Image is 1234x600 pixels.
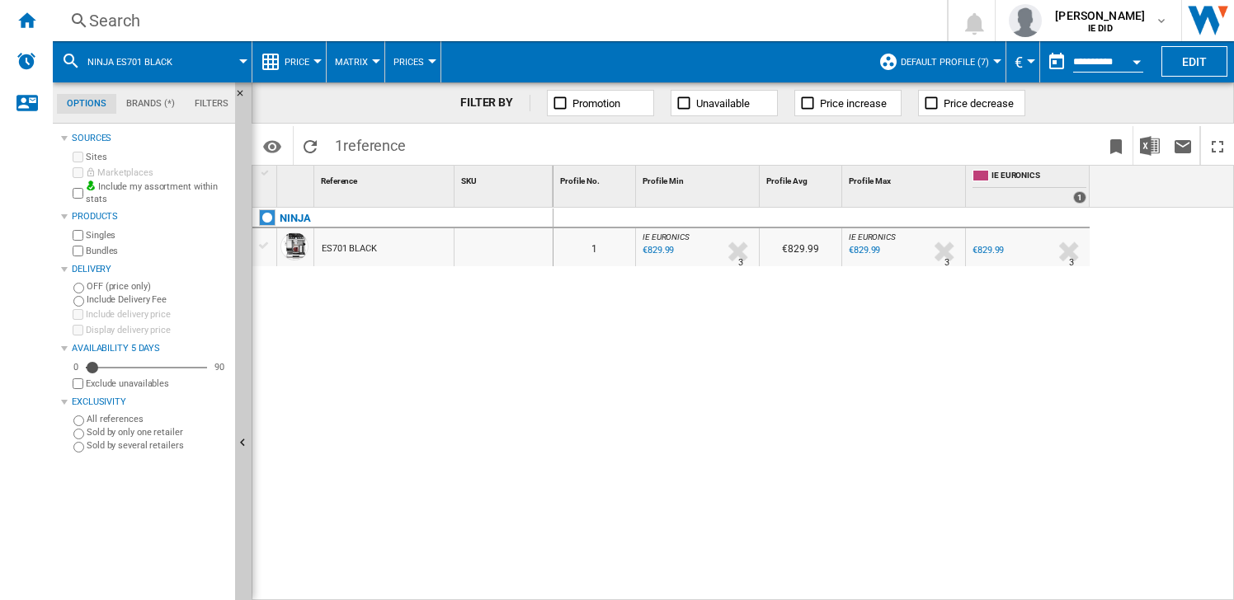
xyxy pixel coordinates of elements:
span: Profile Min [643,176,684,185]
span: Default profile (7) [901,57,989,68]
div: €829.99 [973,245,1004,255]
div: Last updated : Tuesday, 12 August 2025 07:06 [846,242,880,259]
label: Display delivery price [86,324,228,336]
md-tab-item: Filters [185,94,238,114]
div: Reference Sort None [318,166,454,191]
span: 1 [327,126,414,161]
div: Profile Max Sort None [845,166,965,191]
div: Delivery [72,263,228,276]
md-menu: Currency [1006,41,1040,82]
div: €829.99 [760,228,841,266]
span: Price increase [820,97,887,110]
button: md-calendar [1040,45,1073,78]
div: Exclusivity [72,396,228,409]
button: Reload [294,126,327,165]
button: Matrix [335,41,376,82]
span: Profile No. [560,176,600,185]
span: Profile Max [849,176,891,185]
div: €829.99 [970,242,1004,259]
div: 90 [210,361,228,373]
div: NINJA ES701 BLACK [61,41,243,82]
img: profile.jpg [1009,4,1042,37]
div: Availability 5 Days [72,342,228,355]
input: Marketplaces [73,167,83,178]
div: Delivery Time : 3 days [738,255,743,271]
input: Sold by several retailers [73,442,84,452]
button: Unavailable [671,90,778,116]
div: Profile Min Sort None [639,166,759,191]
span: SKU [461,176,477,185]
button: Maximize [1201,126,1234,165]
button: Price decrease [918,90,1025,116]
span: Price [285,57,309,68]
label: OFF (price only) [87,280,228,293]
label: Marketplaces [86,166,228,179]
button: Download in Excel [1133,126,1166,165]
button: Open calendar [1122,45,1152,74]
input: Sold by only one retailer [73,429,84,439]
div: ES701 BLACK [322,230,377,268]
span: IE EURONICS [849,232,896,241]
span: NINJA ES701 BLACK [87,57,172,68]
label: All references [87,413,228,425]
div: Products [72,210,228,223]
input: All references [73,415,84,426]
input: OFF (price only) [73,283,84,293]
md-tab-item: Brands (*) [116,94,185,114]
div: Sort None [639,166,759,191]
button: Default profile (7) [901,41,997,82]
button: Send this report by email [1166,126,1199,165]
md-tab-item: Options [57,94,116,114]
span: Promotion [572,97,620,110]
div: 1 offers sold by IE EURONICS [1073,191,1086,204]
div: Sort None [845,166,965,191]
div: Last updated : Tuesday, 12 August 2025 07:06 [640,242,674,259]
span: Unavailable [696,97,750,110]
button: Edit [1161,46,1227,77]
label: Singles [86,229,228,241]
div: Sort None [318,166,454,191]
label: Bundles [86,245,228,257]
span: Profile Avg [766,176,808,185]
span: IE EURONICS [643,232,690,241]
span: [PERSON_NAME] [1055,7,1145,24]
button: NINJA ES701 BLACK [87,41,189,82]
div: Profile No. Sort None [557,166,635,191]
label: Include my assortment within stats [86,180,228,206]
label: Sold by only one retailer [87,426,228,438]
input: Display delivery price [73,378,83,389]
div: Sort None [458,166,553,191]
span: Matrix [335,57,368,68]
img: mysite-bg-18x18.png [86,180,96,190]
input: Bundles [73,246,83,256]
div: Delivery Time : 3 days [944,255,949,271]
input: Display delivery price [73,325,83,335]
button: Bookmark this report [1100,126,1133,165]
div: Sources [72,132,228,145]
label: Sites [86,151,228,163]
label: Sold by several retailers [87,439,228,452]
md-slider: Availability [86,359,207,376]
input: Include Delivery Fee [73,296,84,307]
input: Include my assortment within stats [73,183,83,204]
div: 0 [69,361,82,373]
div: Sort None [280,166,313,191]
span: € [1015,54,1023,71]
span: Reference [321,176,357,185]
div: Sort None [557,166,635,191]
button: Promotion [547,90,654,116]
span: Price decrease [944,97,1014,110]
div: Default profile (7) [878,41,997,82]
img: alerts-logo.svg [16,51,36,71]
div: Search [89,9,904,32]
label: Include delivery price [86,308,228,321]
div: Delivery Time : 3 days [1069,255,1074,271]
div: FILTER BY [460,95,530,111]
label: Include Delivery Fee [87,293,228,306]
div: Sort None [763,166,841,191]
button: € [1015,41,1031,82]
span: reference [343,137,406,154]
